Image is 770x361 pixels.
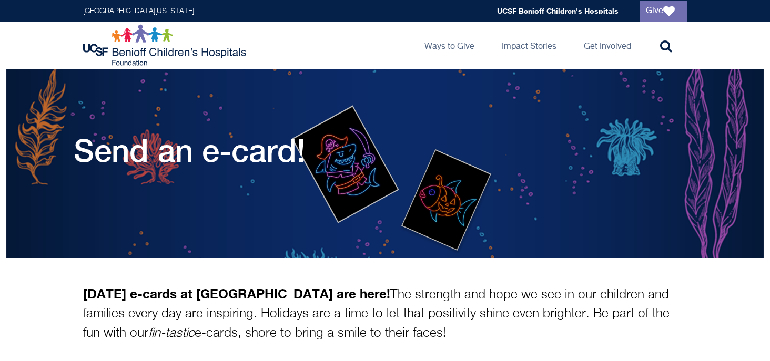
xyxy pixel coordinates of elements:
[575,22,640,69] a: Get Involved
[74,132,306,169] h1: Send an e-card!
[83,24,249,66] img: Logo for UCSF Benioff Children's Hospitals Foundation
[83,286,390,301] strong: [DATE] e-cards at [GEOGRAPHIC_DATA] are here!
[640,1,687,22] a: Give
[148,327,195,339] i: fin-tastic
[493,22,565,69] a: Impact Stories
[497,6,619,15] a: UCSF Benioff Children's Hospitals
[416,22,483,69] a: Ways to Give
[83,7,194,15] a: [GEOGRAPHIC_DATA][US_STATE]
